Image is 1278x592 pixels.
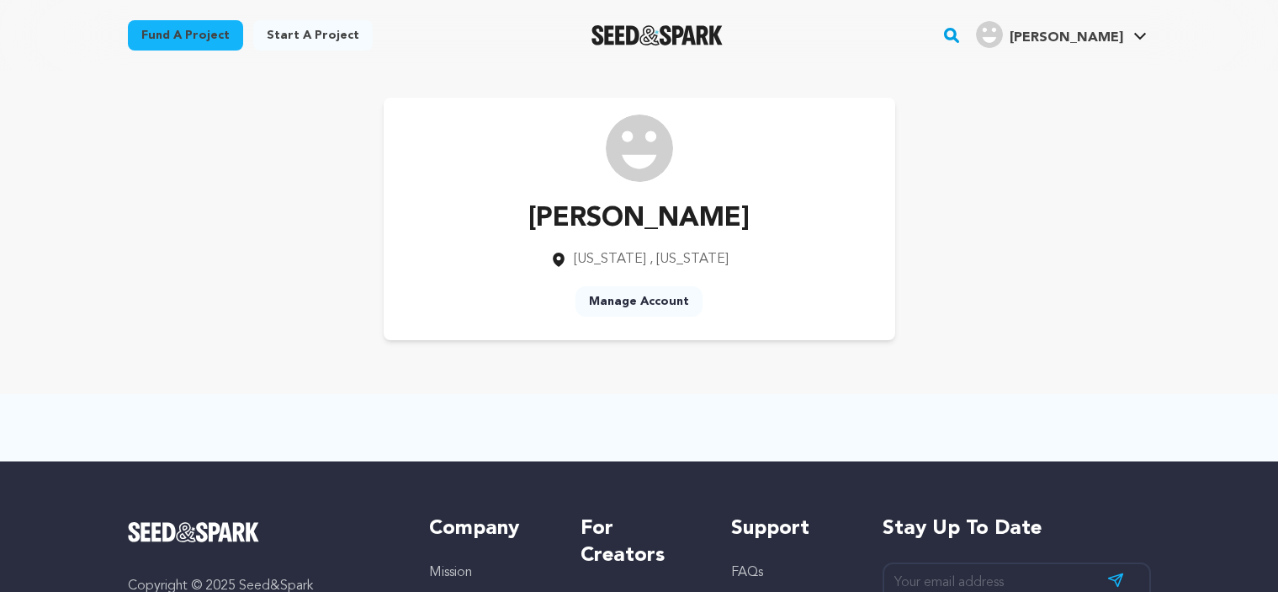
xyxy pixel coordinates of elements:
[253,20,373,51] a: Start a project
[973,18,1150,53] span: Sonia S.'s Profile
[731,515,848,542] h5: Support
[528,199,750,239] p: [PERSON_NAME]
[591,25,724,45] a: Seed&Spark Homepage
[581,515,697,569] h5: For Creators
[976,21,1123,48] div: Sonia S.'s Profile
[650,253,729,266] span: , [US_STATE]
[591,25,724,45] img: Seed&Spark Logo Dark Mode
[128,522,396,542] a: Seed&Spark Homepage
[128,20,243,51] a: Fund a project
[731,566,763,579] a: FAQs
[606,115,673,182] img: /img/default-images/user/medium/user.png image
[574,253,646,266] span: [US_STATE]
[429,566,472,579] a: Mission
[575,286,703,317] a: Manage Account
[883,515,1151,542] h5: Stay up to date
[1010,31,1123,45] span: [PERSON_NAME]
[128,522,260,542] img: Seed&Spark Logo
[429,515,546,542] h5: Company
[973,18,1150,48] a: Sonia S.'s Profile
[976,21,1003,48] img: user.png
